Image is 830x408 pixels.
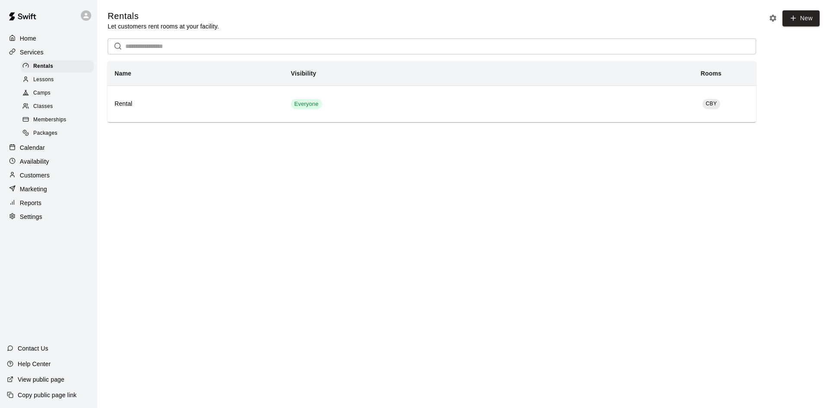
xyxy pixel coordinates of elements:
[7,141,90,154] a: Calendar
[7,210,90,223] a: Settings
[33,76,54,84] span: Lessons
[20,34,36,43] p: Home
[7,32,90,45] a: Home
[21,60,97,73] a: Rentals
[108,22,219,31] p: Let customers rent rooms at your facility.
[21,73,97,86] a: Lessons
[108,10,219,22] h5: Rentals
[782,10,820,26] a: New
[21,114,94,126] div: Memberships
[291,70,316,77] b: Visibility
[20,212,42,221] p: Settings
[21,127,97,140] a: Packages
[7,169,90,182] a: Customers
[7,155,90,168] a: Availability
[21,60,94,73] div: Rentals
[20,157,49,166] p: Availability
[18,360,51,368] p: Help Center
[33,89,51,98] span: Camps
[20,185,47,193] p: Marketing
[21,127,94,139] div: Packages
[18,375,64,384] p: View public page
[18,344,48,353] p: Contact Us
[20,143,45,152] p: Calendar
[20,199,41,207] p: Reports
[21,114,97,127] a: Memberships
[21,101,94,113] div: Classes
[18,391,77,399] p: Copy public page link
[33,62,53,71] span: Rentals
[21,74,94,86] div: Lessons
[21,87,97,100] a: Camps
[115,99,277,109] h6: Rental
[7,196,90,209] a: Reports
[115,70,131,77] b: Name
[33,102,53,111] span: Classes
[20,171,50,180] p: Customers
[7,46,90,59] a: Services
[108,61,756,122] table: simple table
[20,48,44,57] p: Services
[766,12,779,25] button: Rental settings
[291,100,322,108] span: Everyone
[21,100,97,114] a: Classes
[33,129,57,138] span: Packages
[21,87,94,99] div: Camps
[706,101,717,107] span: CBY
[701,70,721,77] b: Rooms
[33,116,66,124] span: Memberships
[7,183,90,196] a: Marketing
[291,99,322,109] div: This service is visible to all of your customers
